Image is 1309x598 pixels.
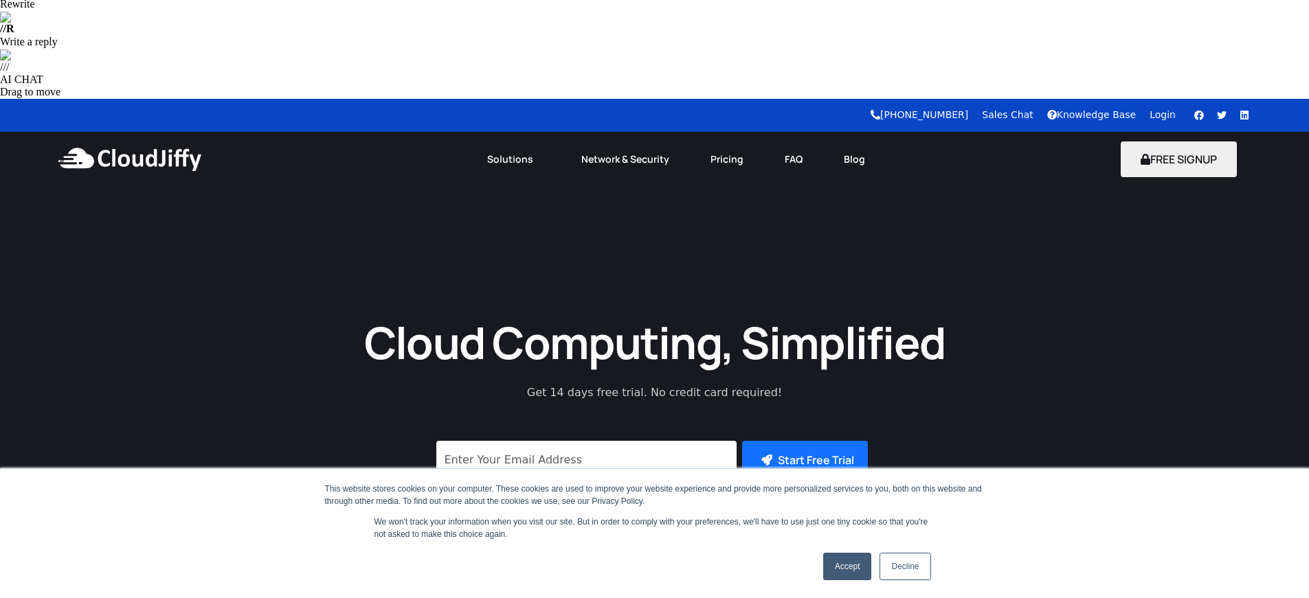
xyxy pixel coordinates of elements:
[374,516,935,540] p: We won't track your information when you visit our site. But in order to comply with your prefere...
[467,144,561,174] a: Solutions
[742,441,868,479] button: Start Free Trial
[1121,141,1237,177] button: FREE SIGNUP
[1121,152,1237,167] a: FREE SIGNUP
[1047,109,1137,120] a: Knowledge Base
[982,109,1033,120] a: Sales Chat
[823,144,886,174] a: Blog
[880,553,930,580] a: Decline
[1150,109,1176,120] a: Login
[561,144,690,174] a: Network & Security
[871,109,968,120] a: [PHONE_NUMBER]
[466,384,844,401] p: Get 14 days free trial. No credit card required!
[436,441,737,479] input: Enter Your Email Address
[823,553,872,580] a: Accept
[690,144,764,174] a: Pricing
[346,314,964,371] h1: Cloud Computing, Simplified
[325,483,985,507] div: This website stores cookies on your computer. These cookies are used to improve your website expe...
[764,144,823,174] a: FAQ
